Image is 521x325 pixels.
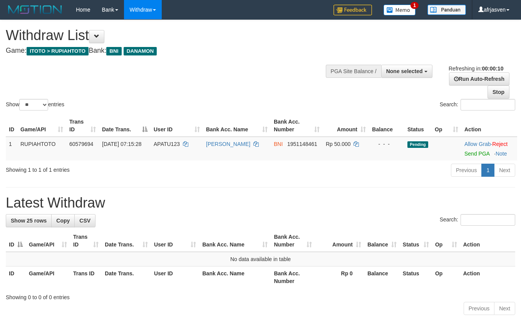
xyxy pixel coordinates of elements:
[26,266,70,288] th: Game/API
[199,230,271,252] th: Bank Acc. Name: activate to sort column ascending
[482,65,503,72] strong: 00:00:10
[6,290,515,301] div: Showing 0 to 0 of 0 entries
[432,115,461,137] th: Op: activate to sort column ascending
[6,266,26,288] th: ID
[449,65,503,72] span: Refreshing in:
[19,99,48,111] select: Showentries
[70,230,102,252] th: Trans ID: activate to sort column ascending
[154,141,180,147] span: APATU123
[494,164,515,177] a: Next
[404,115,432,137] th: Status
[323,115,369,137] th: Amount: activate to sort column ascending
[206,141,250,147] a: [PERSON_NAME]
[492,141,508,147] a: Reject
[494,302,515,315] a: Next
[203,115,271,137] th: Bank Acc. Name: activate to sort column ascending
[432,266,460,288] th: Op
[410,2,419,9] span: 1
[386,68,423,74] span: None selected
[274,141,283,147] span: BNI
[364,266,400,288] th: Balance
[287,141,317,147] span: Copy 1951148461 to clipboard
[461,115,517,137] th: Action
[102,266,151,288] th: Date Trans.
[461,137,517,161] td: ·
[151,230,199,252] th: User ID: activate to sort column ascending
[17,137,66,161] td: RUPIAHTOTO
[6,4,64,15] img: MOTION_logo.png
[464,141,492,147] span: ·
[271,266,315,288] th: Bank Acc. Number
[381,65,432,78] button: None selected
[26,230,70,252] th: Game/API: activate to sort column ascending
[464,141,491,147] a: Allow Grab
[6,137,17,161] td: 1
[451,164,482,177] a: Previous
[384,5,416,15] img: Button%20Memo.svg
[56,218,70,224] span: Copy
[372,140,401,148] div: - - -
[6,115,17,137] th: ID
[70,266,102,288] th: Trans ID
[17,115,66,137] th: Game/API: activate to sort column ascending
[369,115,404,137] th: Balance
[51,214,75,227] a: Copy
[464,302,494,315] a: Previous
[432,230,460,252] th: Op: activate to sort column ascending
[460,266,515,288] th: Action
[440,99,515,111] label: Search:
[271,115,323,137] th: Bank Acc. Number: activate to sort column ascending
[124,47,157,55] span: DANAMON
[400,230,432,252] th: Status: activate to sort column ascending
[69,141,93,147] span: 60579694
[427,5,466,15] img: panduan.png
[481,164,494,177] a: 1
[151,115,203,137] th: User ID: activate to sort column ascending
[6,195,515,211] h1: Latest Withdraw
[151,266,199,288] th: User ID
[271,230,315,252] th: Bank Acc. Number: activate to sort column ascending
[102,230,151,252] th: Date Trans.: activate to sort column ascending
[400,266,432,288] th: Status
[99,115,151,137] th: Date Trans.: activate to sort column descending
[326,141,351,147] span: Rp 50.000
[487,85,509,99] a: Stop
[199,266,271,288] th: Bank Acc. Name
[6,214,52,227] a: Show 25 rows
[407,141,428,148] span: Pending
[464,151,489,157] a: Send PGA
[461,214,515,226] input: Search:
[449,72,509,85] a: Run Auto-Refresh
[6,230,26,252] th: ID: activate to sort column descending
[460,230,515,252] th: Action
[6,163,211,174] div: Showing 1 to 1 of 1 entries
[496,151,507,157] a: Note
[74,214,95,227] a: CSV
[440,214,515,226] label: Search:
[11,218,47,224] span: Show 25 rows
[27,47,89,55] span: ITOTO > RUPIAHTOTO
[102,141,141,147] span: [DATE] 07:15:28
[315,266,364,288] th: Rp 0
[333,5,372,15] img: Feedback.jpg
[6,47,340,55] h4: Game: Bank:
[461,99,515,111] input: Search:
[364,230,400,252] th: Balance: activate to sort column ascending
[315,230,364,252] th: Amount: activate to sort column ascending
[66,115,99,137] th: Trans ID: activate to sort column ascending
[6,252,515,266] td: No data available in table
[326,65,381,78] div: PGA Site Balance /
[106,47,121,55] span: BNI
[6,99,64,111] label: Show entries
[79,218,90,224] span: CSV
[6,28,340,43] h1: Withdraw List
